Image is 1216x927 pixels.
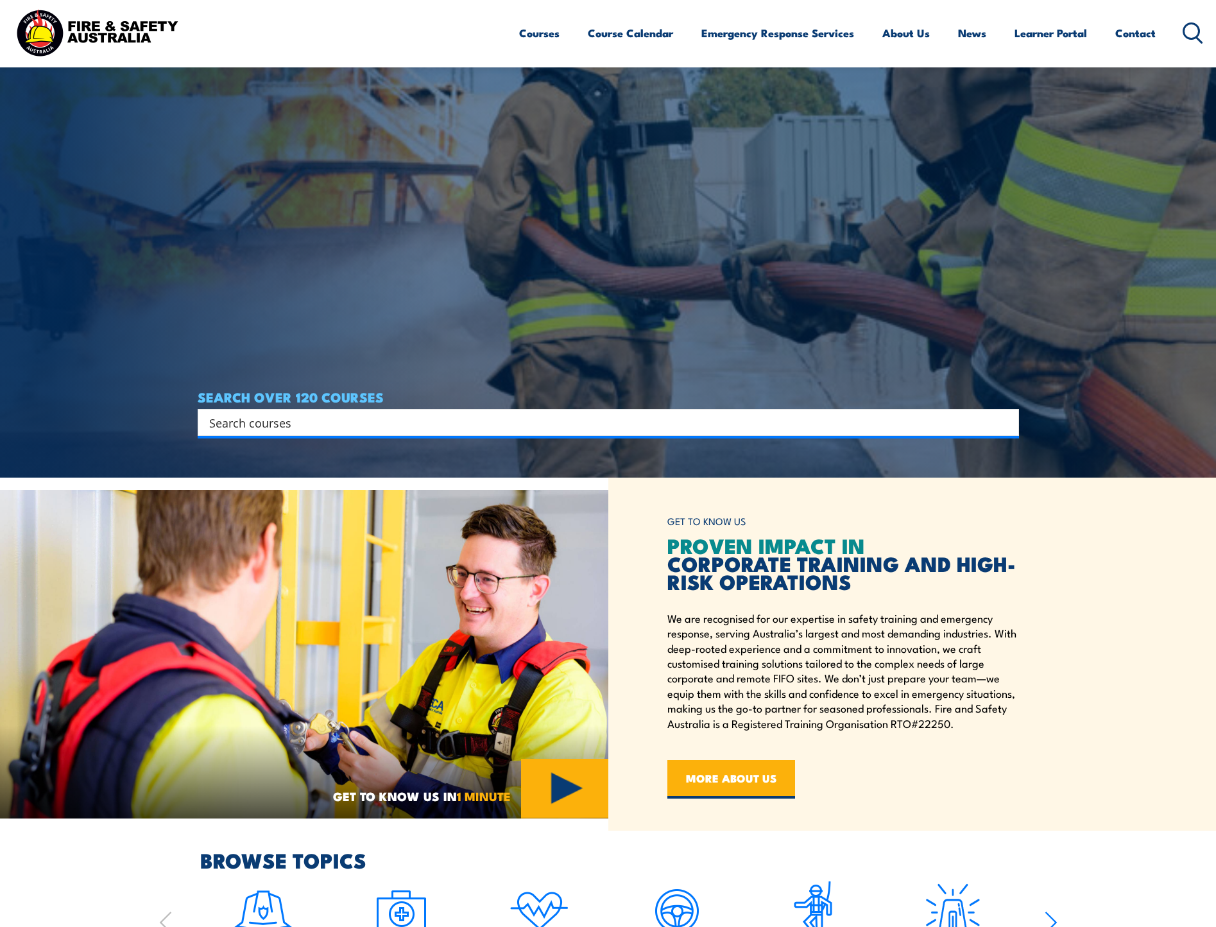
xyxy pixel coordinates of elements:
h6: GET TO KNOW US [667,510,1019,533]
a: Learner Portal [1015,16,1087,50]
button: Search magnifier button [997,413,1015,431]
h2: CORPORATE TRAINING AND HIGH-RISK OPERATIONS [667,536,1019,590]
a: MORE ABOUT US [667,760,795,799]
a: About Us [882,16,930,50]
h2: BROWSE TOPICS [200,851,1058,869]
strong: 1 MINUTE [457,786,511,805]
span: GET TO KNOW US IN [333,790,511,802]
a: Courses [519,16,560,50]
p: We are recognised for our expertise in safety training and emergency response, serving Australia’... [667,611,1019,731]
form: Search form [212,413,993,431]
a: Contact [1115,16,1156,50]
span: PROVEN IMPACT IN [667,529,865,561]
input: Search input [209,413,991,432]
a: Emergency Response Services [701,16,854,50]
a: Course Calendar [588,16,673,50]
a: News [958,16,986,50]
h4: SEARCH OVER 120 COURSES [198,390,1019,404]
